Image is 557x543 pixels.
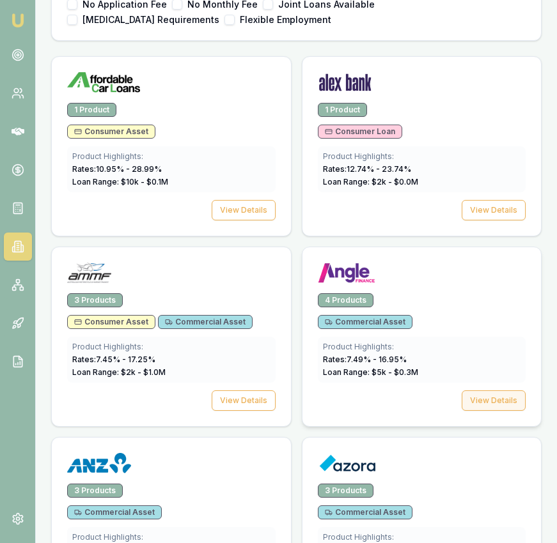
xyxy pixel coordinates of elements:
[325,507,405,517] span: Commercial Asset
[74,317,148,327] span: Consumer Asset
[323,355,407,364] span: Rates: 7.49 % - 16.95 %
[10,13,26,28] img: emu-icon-u.png
[72,177,168,187] span: Loan Range: $ 10 k - $ 0.1 M
[318,453,377,473] img: Azora logo
[67,484,123,498] div: 3 Products
[302,56,542,236] a: Alex Bank logo1 ProductConsumer LoanProduct Highlights:Rates:12.74% - 23.74%Loan Range: $2k - $0....
[212,390,276,411] button: View Details
[165,317,246,327] span: Commercial Asset
[462,390,526,411] button: View Details
[72,367,166,377] span: Loan Range: $ 2 k - $ 1.0 M
[82,15,219,24] label: [MEDICAL_DATA] Requirements
[462,200,526,220] button: View Details
[325,317,405,327] span: Commercial Asset
[67,103,116,117] div: 1 Product
[323,532,521,542] div: Product Highlights:
[302,247,542,427] a: Angle Finance logo4 ProductsCommercial AssetProduct Highlights:Rates:7.49% - 16.95%Loan Range: $5...
[51,247,292,427] a: AMMF logo3 ProductsConsumer AssetCommercial AssetProduct Highlights:Rates:7.45% - 17.25%Loan Rang...
[72,532,271,542] div: Product Highlights:
[323,164,411,174] span: Rates: 12.74 % - 23.74 %
[323,151,521,162] div: Product Highlights:
[318,72,373,93] img: Alex Bank logo
[72,342,271,352] div: Product Highlights:
[325,126,395,137] span: Consumer Loan
[51,56,292,236] a: Affordable Car Loans logo1 ProductConsumer AssetProduct Highlights:Rates:10.95% - 28.99%Loan Rang...
[72,355,155,364] span: Rates: 7.45 % - 17.25 %
[240,15,331,24] label: Flexible Employment
[323,177,418,187] span: Loan Range: $ 2 k - $ 0.0 M
[323,342,521,352] div: Product Highlights:
[318,293,373,307] div: 4 Products
[67,72,140,93] img: Affordable Car Loans logo
[74,507,155,517] span: Commercial Asset
[318,263,376,283] img: Angle Finance logo
[212,200,276,220] button: View Details
[318,103,367,117] div: 1 Product
[323,367,418,377] span: Loan Range: $ 5 k - $ 0.3 M
[72,151,271,162] div: Product Highlights:
[67,263,111,283] img: AMMF logo
[72,164,162,174] span: Rates: 10.95 % - 28.99 %
[74,126,148,137] span: Consumer Asset
[67,293,123,307] div: 3 Products
[67,453,131,473] img: ANZ logo
[318,484,373,498] div: 3 Products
